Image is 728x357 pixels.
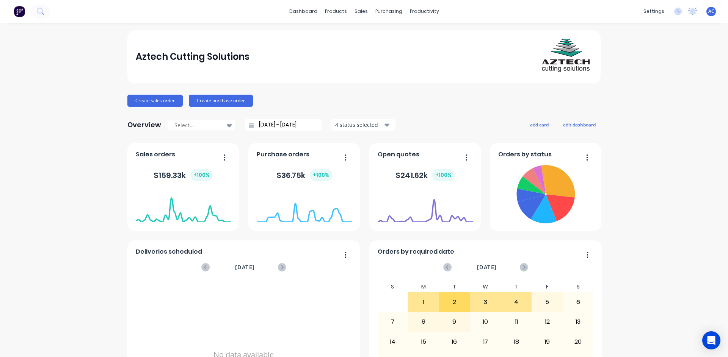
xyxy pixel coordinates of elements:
div: purchasing [372,6,406,17]
div: 15 [408,332,439,351]
div: $ 241.62k [395,169,455,181]
div: + 100 % [432,169,455,181]
div: S [563,281,594,292]
div: 1 [408,293,439,312]
a: dashboard [286,6,321,17]
div: Open Intercom Messenger [702,331,720,349]
span: Deliveries scheduled [136,247,202,256]
span: Orders by status [498,150,552,159]
div: S [377,281,408,292]
div: sales [351,6,372,17]
div: T [501,281,532,292]
img: Aztech Cutting Solutions [539,30,592,83]
button: edit dashboard [558,120,601,129]
div: 7 [378,312,408,331]
button: Create sales order [127,95,183,107]
div: 18 [501,332,532,351]
div: Aztech Cutting Solutions [136,49,249,64]
span: Purchase orders [257,150,309,159]
button: add card [525,120,554,129]
div: W [470,281,501,292]
button: 4 status selected [331,119,395,131]
div: products [321,6,351,17]
div: 11 [501,312,532,331]
div: 12 [532,312,562,331]
div: + 100 % [310,169,332,181]
div: $ 36.75k [276,169,332,181]
span: AC [708,8,714,15]
div: 3 [470,293,500,312]
div: $ 159.33k [154,169,213,181]
div: 9 [439,312,470,331]
div: 2 [439,293,470,312]
div: 6 [563,293,593,312]
div: 4 status selected [335,121,383,129]
div: Overview [127,117,161,133]
div: + 100 % [190,169,213,181]
div: 20 [563,332,593,351]
div: 14 [378,332,408,351]
div: F [532,281,563,292]
img: Factory [14,6,25,17]
div: 4 [501,293,532,312]
div: 19 [532,332,562,351]
span: Sales orders [136,150,175,159]
div: 17 [470,332,500,351]
div: 8 [408,312,439,331]
span: [DATE] [235,263,255,271]
div: 10 [470,312,500,331]
div: M [408,281,439,292]
div: 16 [439,332,470,351]
span: [DATE] [477,263,497,271]
div: settings [640,6,668,17]
div: 13 [563,312,593,331]
div: productivity [406,6,443,17]
div: T [439,281,470,292]
button: Create purchase order [189,95,253,107]
span: Open quotes [378,150,419,159]
div: 5 [532,293,562,312]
